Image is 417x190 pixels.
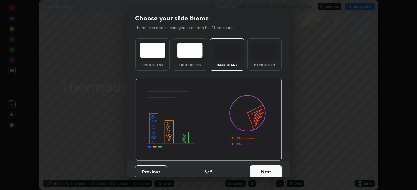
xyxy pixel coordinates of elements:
div: Light Blank [139,63,165,67]
p: Theme can also be changed later from the More option [135,25,240,31]
div: Light Ruled [177,63,203,67]
img: lightTheme.e5ed3b09.svg [140,43,165,58]
div: Dark Blank [214,63,240,67]
h2: Choose your slide theme [135,14,209,22]
button: Next [250,165,282,178]
img: darkThemeBanner.d06ce4a2.svg [135,79,282,161]
img: lightRuledTheme.5fabf969.svg [177,43,203,58]
h4: / [208,168,209,175]
h4: 3 [204,168,207,175]
div: Dark Ruled [252,63,278,67]
img: darkRuledTheme.de295e13.svg [252,43,277,58]
button: Previous [135,165,167,178]
img: darkTheme.f0cc69e5.svg [214,43,240,58]
h4: 5 [210,168,213,175]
